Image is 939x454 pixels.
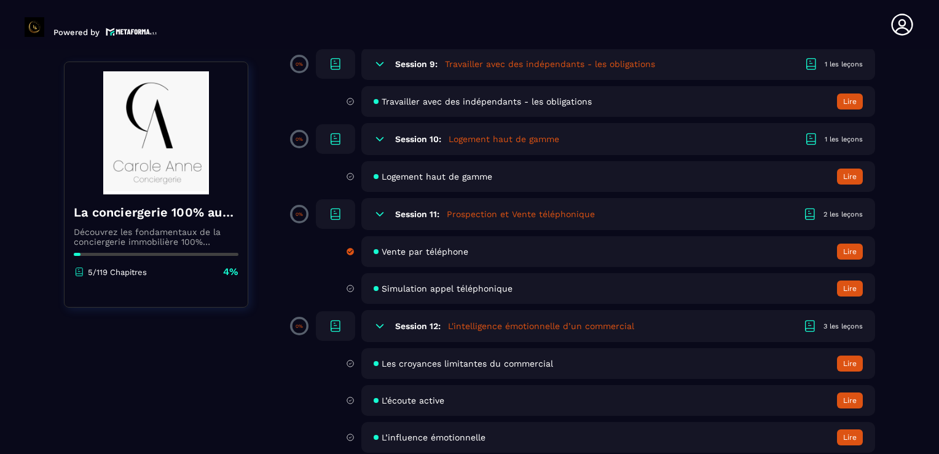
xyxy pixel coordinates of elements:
h6: Session 10: [395,134,441,144]
button: Lire [837,429,863,445]
span: Logement haut de gamme [382,172,492,181]
p: 0% [296,324,303,329]
p: 0% [296,212,303,217]
button: Lire [837,392,863,408]
h4: La conciergerie 100% automatisée [74,204,238,221]
button: Lire [837,356,863,372]
p: Powered by [53,28,100,37]
h6: Session 9: [395,59,438,69]
span: Simulation appel téléphonique [382,284,513,293]
span: L’influence émotionnelle [382,432,485,442]
span: Les croyances limitantes du commercial [382,359,553,368]
span: Travailler avec des indépendants - les obligations [382,97,592,106]
button: Lire [837,169,863,185]
h6: Session 11: [395,209,439,219]
div: 2 les leçons [823,210,863,219]
h5: Logement haut de gamme [449,133,559,145]
button: Lire [837,281,863,297]
button: Lire [837,244,863,260]
span: L’écoute active [382,396,444,405]
div: 1 les leçons [825,135,863,144]
h5: Prospection et Vente téléphonique [447,208,595,220]
p: 4% [223,265,238,279]
p: 0% [296,137,303,142]
div: 3 les leçons [823,322,863,331]
img: logo [106,26,157,37]
p: Découvrez les fondamentaux de la conciergerie immobilière 100% automatisée. Cette formation est c... [74,227,238,247]
h5: Travailler avec des indépendants - les obligations [445,58,655,70]
button: Lire [837,94,863,110]
img: banner [74,71,238,194]
span: Vente par téléphone [382,247,468,257]
h5: L'intelligence émotionnelle d’un commercial [448,320,634,332]
h6: Session 12: [395,321,441,331]
div: 1 les leçons [825,60,863,69]
p: 5/119 Chapitres [88,268,147,277]
p: 0% [296,62,303,67]
img: logo-branding [25,17,44,37]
